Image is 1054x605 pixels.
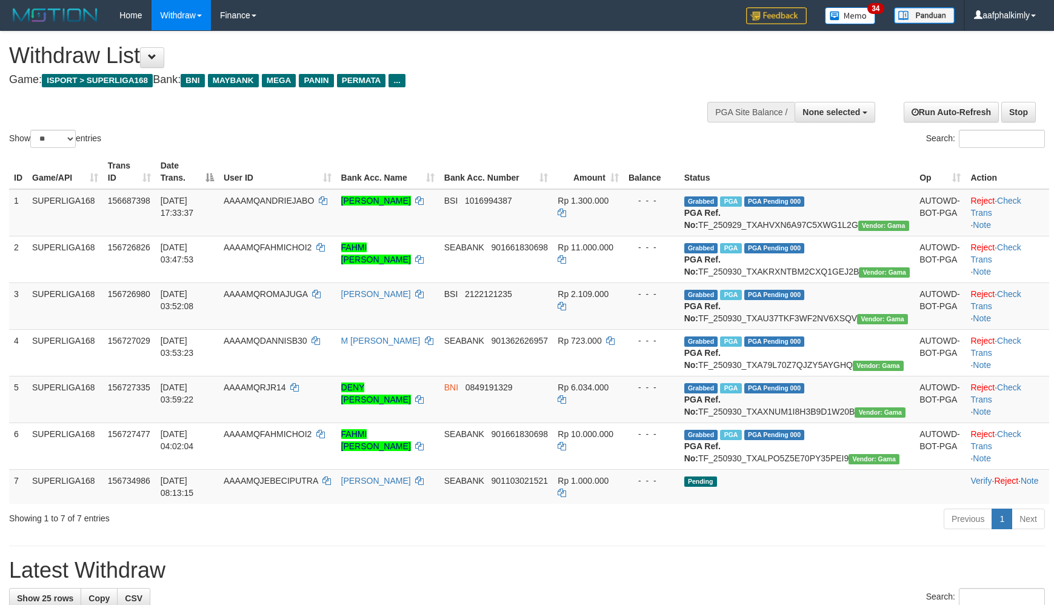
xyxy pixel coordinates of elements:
[629,381,675,393] div: - - -
[439,155,553,189] th: Bank Acc. Number: activate to sort column ascending
[1012,509,1045,529] a: Next
[973,407,991,416] a: Note
[262,74,296,87] span: MEGA
[9,74,690,86] h4: Game: Bank:
[9,236,27,282] td: 2
[341,336,421,346] a: M [PERSON_NAME]
[27,155,103,189] th: Game/API: activate to sort column ascending
[341,429,411,451] a: FAHMI [PERSON_NAME]
[679,236,915,282] td: TF_250930_TXAKRXNTBM2CXQ1GEJ2B
[9,155,27,189] th: ID
[88,593,110,603] span: Copy
[9,282,27,329] td: 3
[744,196,805,207] span: PGA Pending
[904,102,999,122] a: Run Auto-Refresh
[679,376,915,423] td: TF_250930_TXAXNUM1I8H3B9D1W20B
[9,376,27,423] td: 5
[744,383,805,393] span: PGA Pending
[684,336,718,347] span: Grabbed
[444,383,458,392] span: BNI
[444,336,484,346] span: SEABANK
[679,423,915,469] td: TF_250930_TXALPO5Z5E70PY35PEI9
[9,329,27,376] td: 4
[629,195,675,207] div: - - -
[492,336,548,346] span: Copy 901362626957 to clipboard
[629,475,675,487] div: - - -
[108,196,150,206] span: 156687398
[966,282,1049,329] td: · ·
[720,336,741,347] span: Marked by aafandaneth
[224,383,286,392] span: AAAAMQRJR14
[857,314,908,324] span: Vendor URL: https://trx31.1velocity.biz
[9,469,27,504] td: 7
[915,155,966,189] th: Op: activate to sort column ascending
[9,44,690,68] h1: Withdraw List
[181,74,204,87] span: BNI
[970,242,1021,264] a: Check Trans
[27,189,103,236] td: SUPERLIGA168
[103,155,156,189] th: Trans ID: activate to sort column ascending
[558,289,609,299] span: Rp 2.109.000
[944,509,992,529] a: Previous
[9,423,27,469] td: 6
[915,282,966,329] td: AUTOWD-BOT-PGA
[684,476,717,487] span: Pending
[108,242,150,252] span: 156726826
[720,290,741,300] span: Marked by aafromsomean
[915,376,966,423] td: AUTOWD-BOT-PGA
[970,429,1021,451] a: Check Trans
[720,243,741,253] span: Marked by aafandaneth
[444,429,484,439] span: SEABANK
[915,189,966,236] td: AUTOWD-BOT-PGA
[224,336,307,346] span: AAAAMQDANNISB30
[624,155,679,189] th: Balance
[720,430,741,440] span: Marked by aafandaneth
[9,558,1045,583] h1: Latest Withdraw
[299,74,333,87] span: PANIN
[679,329,915,376] td: TF_250930_TXA79L70Z7QJZY5AYGHQ
[894,7,955,24] img: panduan.png
[679,189,915,236] td: TF_250929_TXAHVXN6A97C5XWG1L2G
[684,196,718,207] span: Grabbed
[224,196,314,206] span: AAAAMQANDRIEJABO
[108,336,150,346] span: 156727029
[9,507,430,524] div: Showing 1 to 7 of 7 entries
[161,476,194,498] span: [DATE] 08:13:15
[341,289,411,299] a: [PERSON_NAME]
[973,453,991,463] a: Note
[959,130,1045,148] input: Search:
[27,329,103,376] td: SUPERLIGA168
[558,196,609,206] span: Rp 1.300.000
[994,476,1018,486] a: Reject
[161,242,194,264] span: [DATE] 03:47:53
[970,289,995,299] a: Reject
[465,289,512,299] span: Copy 2122121235 to clipboard
[684,383,718,393] span: Grabbed
[684,290,718,300] span: Grabbed
[492,476,548,486] span: Copy 901103021521 to clipboard
[915,423,966,469] td: AUTOWD-BOT-PGA
[684,208,721,230] b: PGA Ref. No:
[629,288,675,300] div: - - -
[27,469,103,504] td: SUPERLIGA168
[161,196,194,218] span: [DATE] 17:33:37
[219,155,336,189] th: User ID: activate to sort column ascending
[108,476,150,486] span: 156734986
[161,336,194,358] span: [DATE] 03:53:23
[858,221,909,231] span: Vendor URL: https://trx31.1velocity.biz
[970,336,995,346] a: Reject
[389,74,405,87] span: ...
[558,336,601,346] span: Rp 723.000
[720,196,741,207] span: Marked by aafsoycanthlai
[42,74,153,87] span: ISPORT > SUPERLIGA168
[224,289,307,299] span: AAAAMQROMAJUGA
[9,130,101,148] label: Show entries
[915,236,966,282] td: AUTOWD-BOT-PGA
[970,196,995,206] a: Reject
[859,267,910,278] span: Vendor URL: https://trx31.1velocity.biz
[27,423,103,469] td: SUPERLIGA168
[973,360,991,370] a: Note
[341,476,411,486] a: [PERSON_NAME]
[558,429,613,439] span: Rp 10.000.000
[684,430,718,440] span: Grabbed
